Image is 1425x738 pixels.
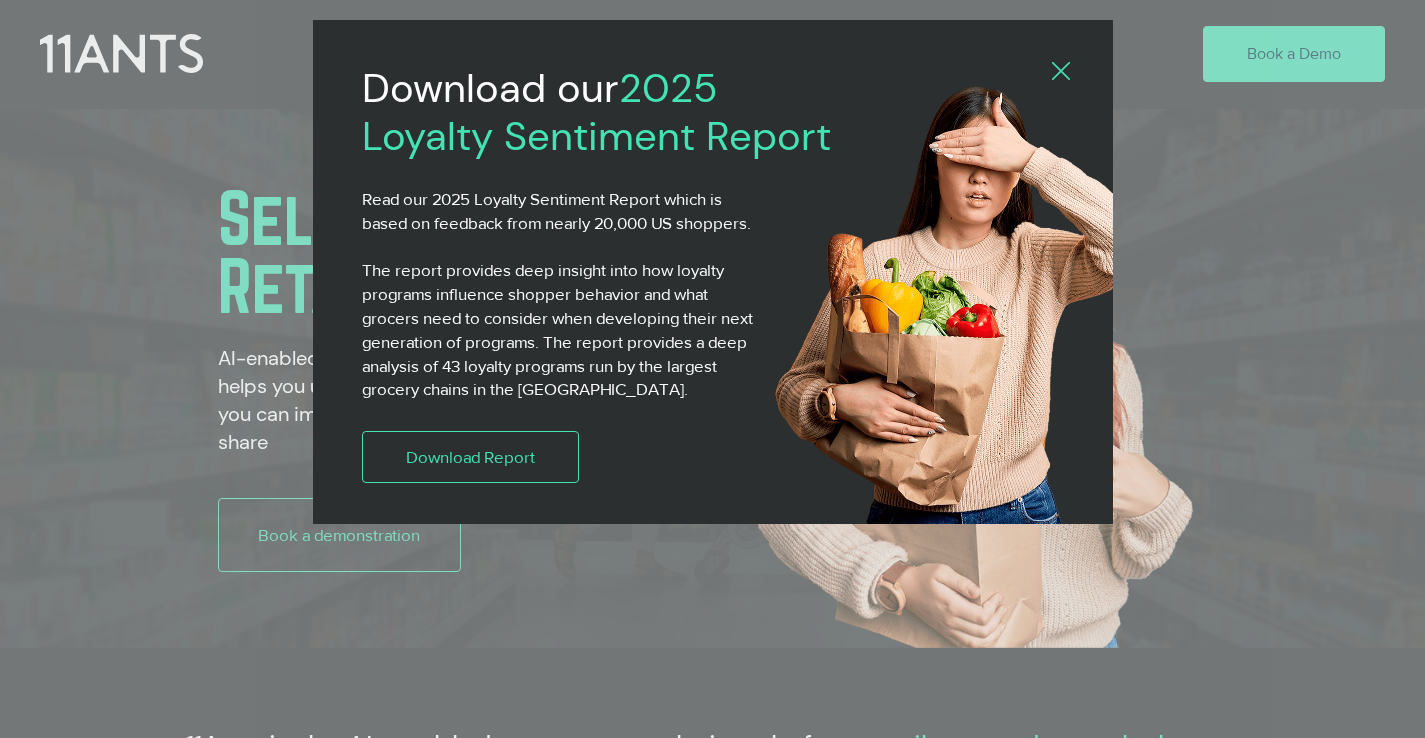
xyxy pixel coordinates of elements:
span: Download our [362,62,619,114]
img: 11ants shopper4.png [768,79,1163,548]
p: Read our 2025 Loyalty Sentiment Report which is based on feedback from nearly 20,000 US shoppers. [362,187,762,235]
p: The report provides deep insight into how loyalty programs influence shopper behavior and what gr... [362,258,762,401]
h2: 2025 Loyalty Sentiment Report [362,64,839,160]
div: Back to site [1052,62,1070,82]
a: Download Report [362,431,580,483]
span: Download Report [406,445,535,469]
